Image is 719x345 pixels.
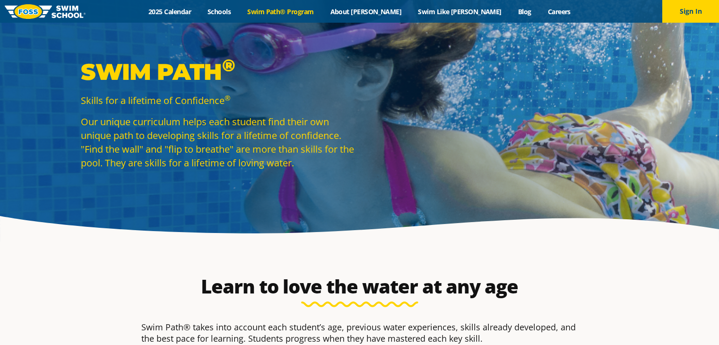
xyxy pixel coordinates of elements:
p: Skills for a lifetime of Confidence [81,94,355,107]
img: FOSS Swim School Logo [5,4,86,19]
a: About [PERSON_NAME] [322,7,410,16]
sup: ® [222,55,235,76]
a: Swim Like [PERSON_NAME] [410,7,510,16]
a: 2025 Calendar [140,7,199,16]
a: Blog [510,7,539,16]
a: Schools [199,7,239,16]
p: Swim Path [81,58,355,86]
sup: ® [225,93,230,103]
a: Careers [539,7,579,16]
p: Our unique curriculum helps each student find their own unique path to developing skills for a li... [81,115,355,170]
a: Swim Path® Program [239,7,322,16]
p: Swim Path® takes into account each student’s age, previous water experiences, skills already deve... [141,321,578,344]
h2: Learn to love the water at any age [137,275,583,298]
